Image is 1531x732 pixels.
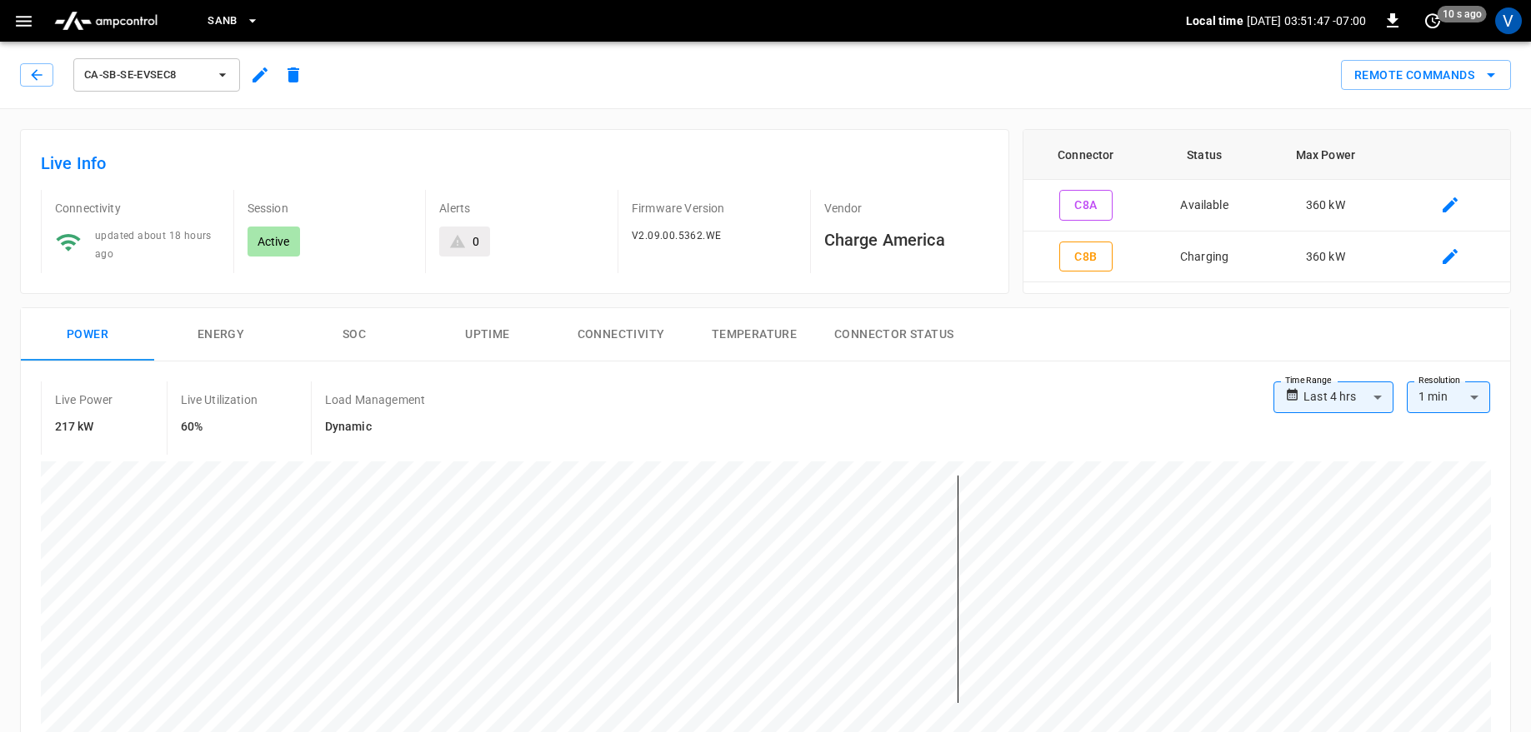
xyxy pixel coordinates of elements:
button: ca-sb-se-evseC8 [73,58,240,92]
p: Live Power [55,391,113,408]
h6: 217 kW [55,418,113,436]
p: Session [248,200,413,217]
button: C8A [1059,190,1113,221]
label: Resolution [1418,374,1460,387]
div: profile-icon [1495,7,1522,34]
span: ca-sb-se-evseC8 [84,66,208,85]
th: Max Power [1261,130,1390,180]
td: Charging [1148,232,1260,283]
span: SanB [208,12,238,31]
td: 360 kW [1261,180,1390,232]
p: Firmware Version [632,200,797,217]
button: SOC [288,308,421,361]
div: remote commands options [1341,60,1511,91]
button: Connector Status [821,308,967,361]
button: Connectivity [554,308,688,361]
p: Local time [1186,12,1243,29]
button: Remote Commands [1341,60,1511,91]
p: Live Utilization [181,391,258,408]
label: Time Range [1285,374,1332,387]
h6: Charge America [824,227,989,253]
div: Last 4 hrs [1303,381,1393,413]
div: 1 min [1407,381,1490,413]
p: [DATE] 03:51:47 -07:00 [1247,12,1366,29]
td: Available [1148,180,1260,232]
h6: Live Info [41,150,988,177]
button: SanB [201,5,266,37]
button: C8B [1059,242,1113,272]
div: 0 [473,233,479,250]
h6: 60% [181,418,258,436]
p: Load Management [325,391,425,408]
p: Vendor [824,200,989,217]
th: Connector [1023,130,1148,180]
button: Energy [154,308,288,361]
button: Temperature [688,308,821,361]
p: Alerts [439,200,604,217]
span: V2.09.00.5362.WE [632,230,721,242]
table: connector table [1023,130,1510,282]
p: Connectivity [55,200,220,217]
span: updated about 18 hours ago [95,230,212,260]
button: Uptime [421,308,554,361]
button: Power [21,308,154,361]
span: 10 s ago [1438,6,1487,22]
th: Status [1148,130,1260,180]
p: Active [258,233,290,250]
button: set refresh interval [1419,7,1446,34]
img: ampcontrol.io logo [48,5,164,37]
td: 360 kW [1261,232,1390,283]
h6: Dynamic [325,418,425,436]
